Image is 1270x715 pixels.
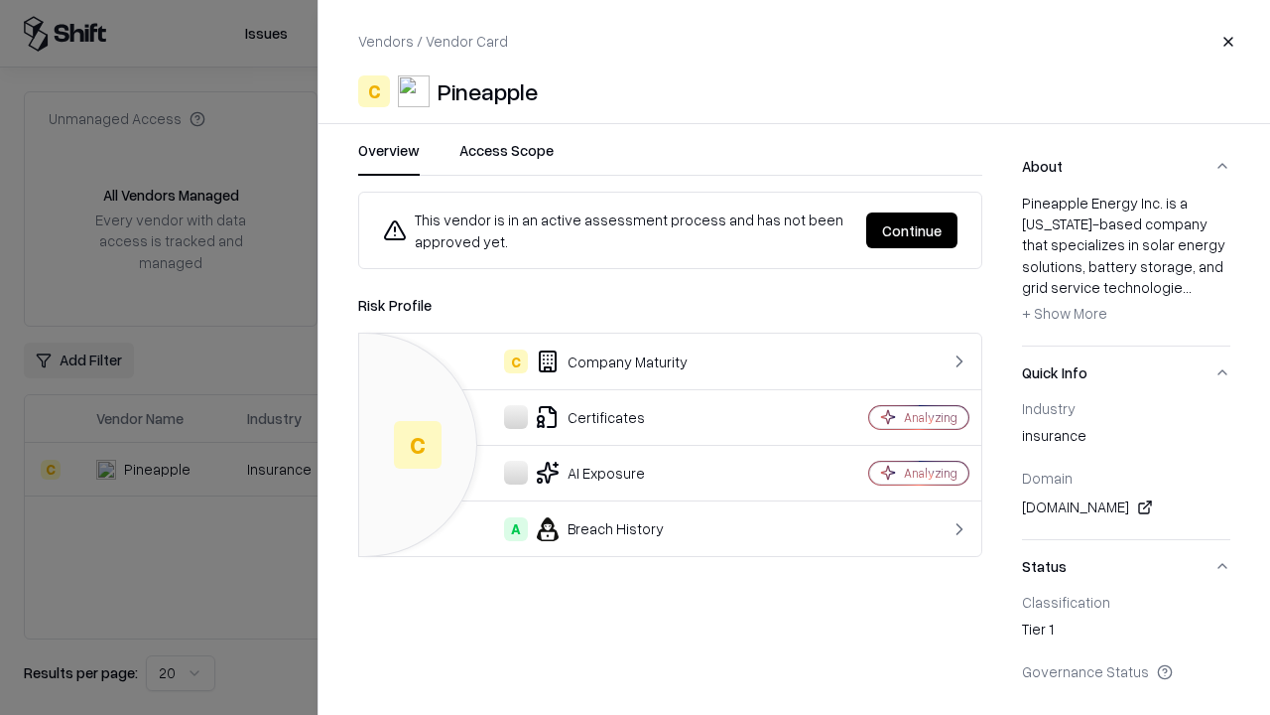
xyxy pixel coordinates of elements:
div: Company Maturity [375,350,800,373]
div: C [394,421,442,469]
span: + Show More [1022,304,1107,322]
button: About [1022,140,1230,193]
div: C [358,75,390,107]
div: Pineapple [438,75,538,107]
div: Certificates [375,405,800,429]
div: insurance [1022,425,1230,453]
div: Risk Profile [358,293,982,317]
div: Pineapple Energy Inc. is a [US_STATE]-based company that specializes in solar energy solutions, b... [1022,193,1230,330]
div: Domain [1022,469,1230,487]
p: Vendors / Vendor Card [358,31,508,52]
div: Analyzing [904,465,957,482]
div: Classification [1022,593,1230,611]
div: Governance Status [1022,662,1230,680]
div: AI Exposure [375,461,800,485]
div: Quick Info [1022,399,1230,539]
div: This vendor is in an active assessment process and has not been approved yet. [383,209,850,252]
img: Pineapple [398,75,430,107]
button: Status [1022,540,1230,593]
div: About [1022,193,1230,346]
button: + Show More [1022,298,1107,330]
button: Continue [866,213,957,248]
div: Analyzing [904,409,957,426]
div: Breach History [375,517,800,541]
button: Access Scope [459,140,554,176]
div: A [504,517,528,541]
button: Quick Info [1022,347,1230,399]
div: [DOMAIN_NAME] [1022,496,1230,519]
div: C [504,350,528,373]
div: Tier 1 [1022,619,1230,646]
button: Overview [358,140,420,176]
div: Industry [1022,399,1230,417]
span: ... [1183,278,1192,296]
